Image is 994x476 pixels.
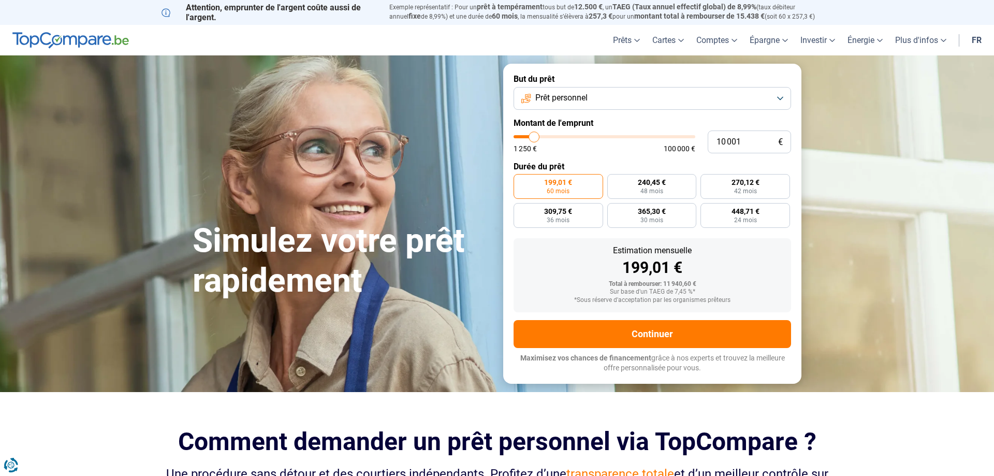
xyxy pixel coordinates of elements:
[522,289,783,296] div: Sur base d'un TAEG de 7,45 %*
[514,118,791,128] label: Montant de l'emprunt
[389,3,832,21] p: Exemple représentatif : Pour un tous but de , un (taux débiteur annuel de 8,99%) et une durée de ...
[734,217,757,223] span: 24 mois
[690,25,743,55] a: Comptes
[640,188,663,194] span: 48 mois
[664,145,695,152] span: 100 000 €
[492,12,518,20] span: 60 mois
[193,221,491,301] h1: Simulez votre prêt rapidement
[162,3,377,22] p: Attention, emprunter de l'argent coûte aussi de l'argent.
[638,179,666,186] span: 240,45 €
[743,25,794,55] a: Épargne
[634,12,765,20] span: montant total à rembourser de 15.438 €
[841,25,889,55] a: Énergie
[966,25,988,55] a: fr
[12,32,129,49] img: TopCompare
[544,179,572,186] span: 199,01 €
[520,354,651,362] span: Maximisez vos chances de financement
[646,25,690,55] a: Cartes
[514,162,791,171] label: Durée du prêt
[477,3,543,11] span: prêt à tempérament
[547,188,569,194] span: 60 mois
[612,3,756,11] span: TAEG (Taux annuel effectif global) de 8,99%
[544,208,572,215] span: 309,75 €
[514,320,791,348] button: Continuer
[522,297,783,304] div: *Sous réserve d'acceptation par les organismes prêteurs
[607,25,646,55] a: Prêts
[535,92,588,104] span: Prêt personnel
[889,25,953,55] a: Plus d'infos
[522,281,783,288] div: Total à rembourser: 11 940,60 €
[514,353,791,373] p: grâce à nos experts et trouvez la meilleure offre personnalisée pour vous.
[162,427,832,456] h2: Comment demander un prêt personnel via TopCompare ?
[778,138,783,147] span: €
[514,145,537,152] span: 1 250 €
[732,208,759,215] span: 448,71 €
[547,217,569,223] span: 36 mois
[794,25,841,55] a: Investir
[638,208,666,215] span: 365,30 €
[640,217,663,223] span: 30 mois
[522,260,783,276] div: 199,01 €
[522,247,783,255] div: Estimation mensuelle
[574,3,603,11] span: 12.500 €
[732,179,759,186] span: 270,12 €
[734,188,757,194] span: 42 mois
[589,12,612,20] span: 257,3 €
[514,74,791,84] label: But du prêt
[514,87,791,110] button: Prêt personnel
[408,12,421,20] span: fixe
